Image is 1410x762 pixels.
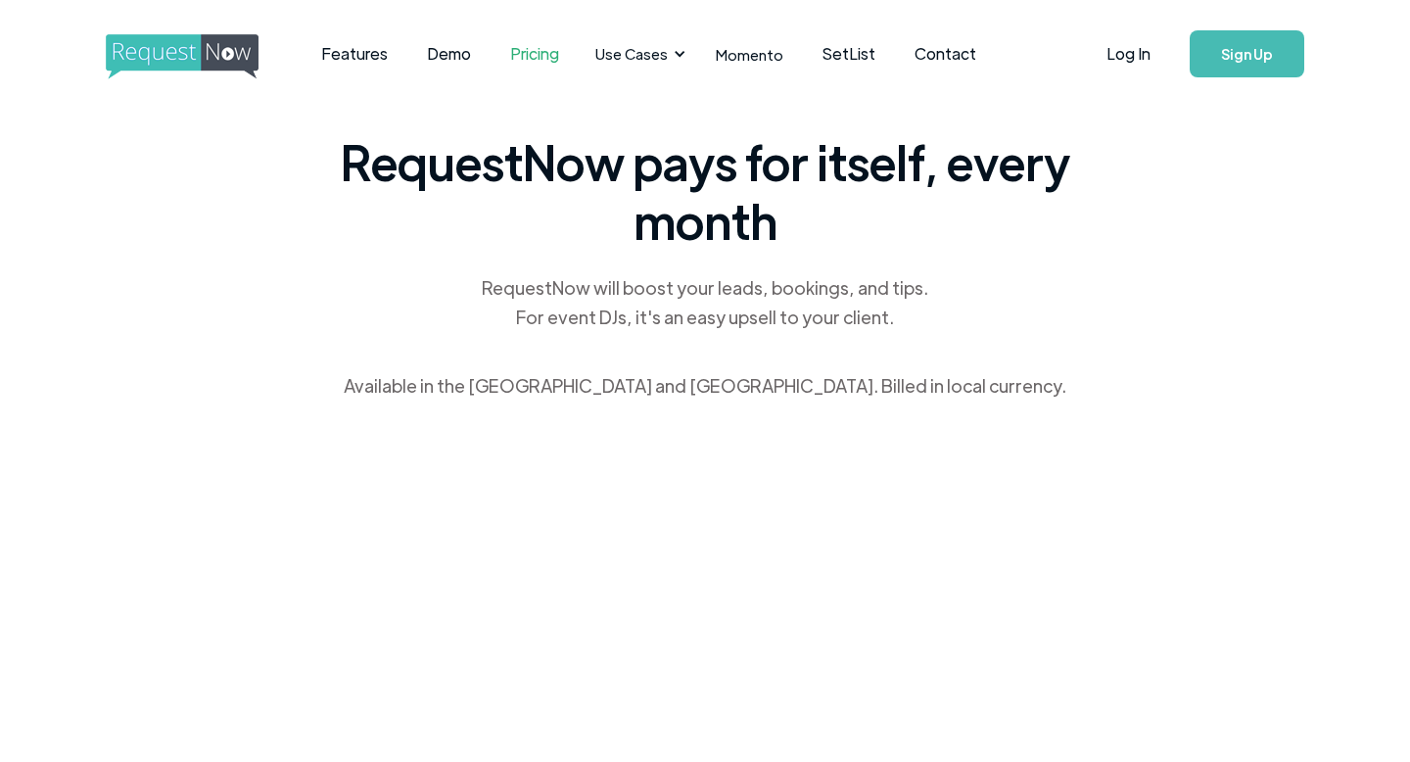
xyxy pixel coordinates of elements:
div: Use Cases [595,43,668,65]
a: Contact [895,24,996,84]
div: RequestNow will boost your leads, bookings, and tips. For event DJs, it's an easy upsell to your ... [480,273,930,332]
div: Available in the [GEOGRAPHIC_DATA] and [GEOGRAPHIC_DATA]. Billed in local currency. [344,371,1066,401]
span: RequestNow pays for itself, every month [333,132,1077,250]
a: Features [302,24,407,84]
a: Log In [1087,20,1170,88]
a: SetList [803,24,895,84]
a: Demo [407,24,491,84]
a: Momento [696,25,803,83]
a: home [106,34,253,73]
div: Use Cases [584,24,691,84]
a: Sign Up [1190,30,1304,77]
a: Pricing [491,24,579,84]
img: requestnow logo [106,34,295,79]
